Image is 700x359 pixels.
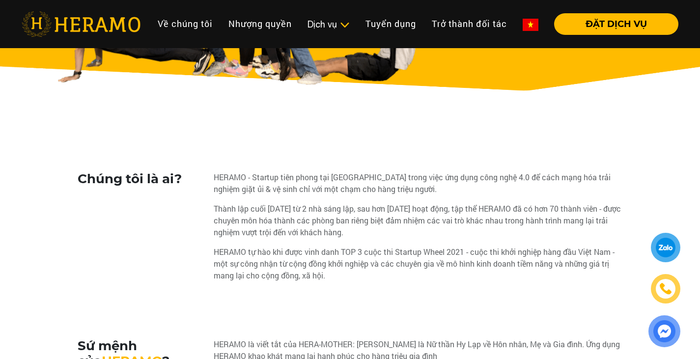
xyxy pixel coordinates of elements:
a: Về chúng tôi [150,13,221,34]
a: phone-icon [652,276,679,303]
img: subToggleIcon [339,20,350,30]
a: Trở thành đối tác [424,13,515,34]
a: Tuyển dụng [358,13,424,34]
div: Dịch vụ [308,18,350,31]
button: ĐẶT DỊCH VỤ [554,13,678,35]
img: phone-icon [658,282,672,296]
img: vn-flag.png [523,19,538,31]
a: ĐẶT DỊCH VỤ [546,20,678,28]
a: Nhượng quyền [221,13,300,34]
div: Thành lập cuối [DATE] từ 2 nhà sáng lập, sau hơn [DATE] hoạt động, tập thể HERAMO đã có hơn 70 th... [214,203,623,238]
img: heramo-logo.png [22,11,140,37]
h3: Chúng tôi là ai? [78,171,207,187]
div: HERAMO tự hào khi được vinh danh TOP 3 cuộc thi Startup Wheel 2021 - cuộc thi khởi nghiệp hàng đầ... [214,246,623,281]
div: HERAMO - Startup tiên phong tại [GEOGRAPHIC_DATA] trong việc ứng dụng công nghệ 4.0 để cách mạng ... [214,171,623,195]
